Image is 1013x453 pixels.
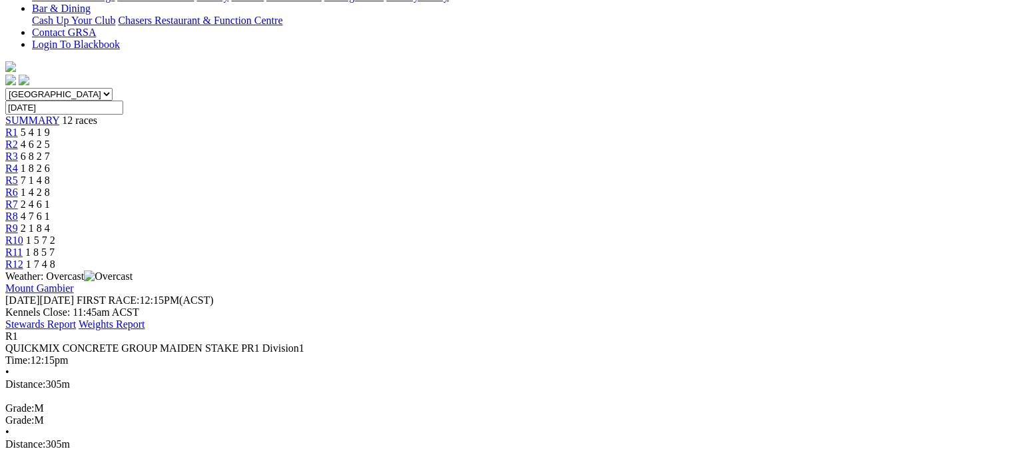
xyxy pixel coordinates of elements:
[5,318,76,330] a: Stewards Report
[62,115,97,126] span: 12 races
[5,234,23,246] a: R10
[5,163,18,174] a: R4
[21,199,50,210] span: 2 4 6 1
[5,75,16,85] img: facebook.svg
[5,354,1008,366] div: 12:15pm
[32,15,1008,27] div: Bar & Dining
[5,402,1008,414] div: M
[5,211,18,222] a: R8
[5,139,18,150] a: R2
[5,366,9,378] span: •
[5,402,35,414] span: Grade:
[5,61,16,72] img: logo-grsa-white.png
[5,151,18,162] a: R3
[19,75,29,85] img: twitter.svg
[25,246,55,258] span: 1 8 5 7
[5,378,1008,390] div: 305m
[5,175,18,186] a: R5
[84,270,133,282] img: Overcast
[21,139,50,150] span: 4 6 2 5
[5,223,18,234] a: R9
[21,223,50,234] span: 2 1 8 4
[5,378,45,390] span: Distance:
[118,15,282,26] a: Chasers Restaurant & Function Centre
[32,39,120,50] a: Login To Blackbook
[5,306,1008,318] div: Kennels Close: 11:45am ACST
[5,294,74,306] span: [DATE]
[21,163,50,174] span: 1 8 2 6
[5,282,74,294] a: Mount Gambier
[21,211,50,222] span: 4 7 6 1
[26,258,55,270] span: 1 7 4 8
[5,438,1008,450] div: 305m
[79,318,145,330] a: Weights Report
[5,270,133,282] span: Weather: Overcast
[5,294,40,306] span: [DATE]
[77,294,214,306] span: 12:15PM(ACST)
[21,127,50,138] span: 5 4 1 9
[26,234,55,246] span: 1 5 7 2
[5,246,23,258] a: R11
[5,438,45,450] span: Distance:
[5,115,59,126] a: SUMMARY
[5,199,18,210] a: R7
[32,27,96,38] a: Contact GRSA
[5,354,31,366] span: Time:
[5,426,9,438] span: •
[5,342,1008,354] div: QUICKMIX CONCRETE GROUP MAIDEN STAKE PR1 Division1
[5,187,18,198] a: R6
[5,101,123,115] input: Select date
[21,175,50,186] span: 7 1 4 8
[32,3,91,14] a: Bar & Dining
[5,414,35,426] span: Grade:
[21,151,50,162] span: 6 8 2 7
[21,187,50,198] span: 1 4 2 8
[5,330,18,342] span: R1
[5,258,23,270] a: R12
[32,15,115,26] a: Cash Up Your Club
[5,127,18,138] a: R1
[77,294,139,306] span: FIRST RACE:
[5,414,1008,426] div: M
